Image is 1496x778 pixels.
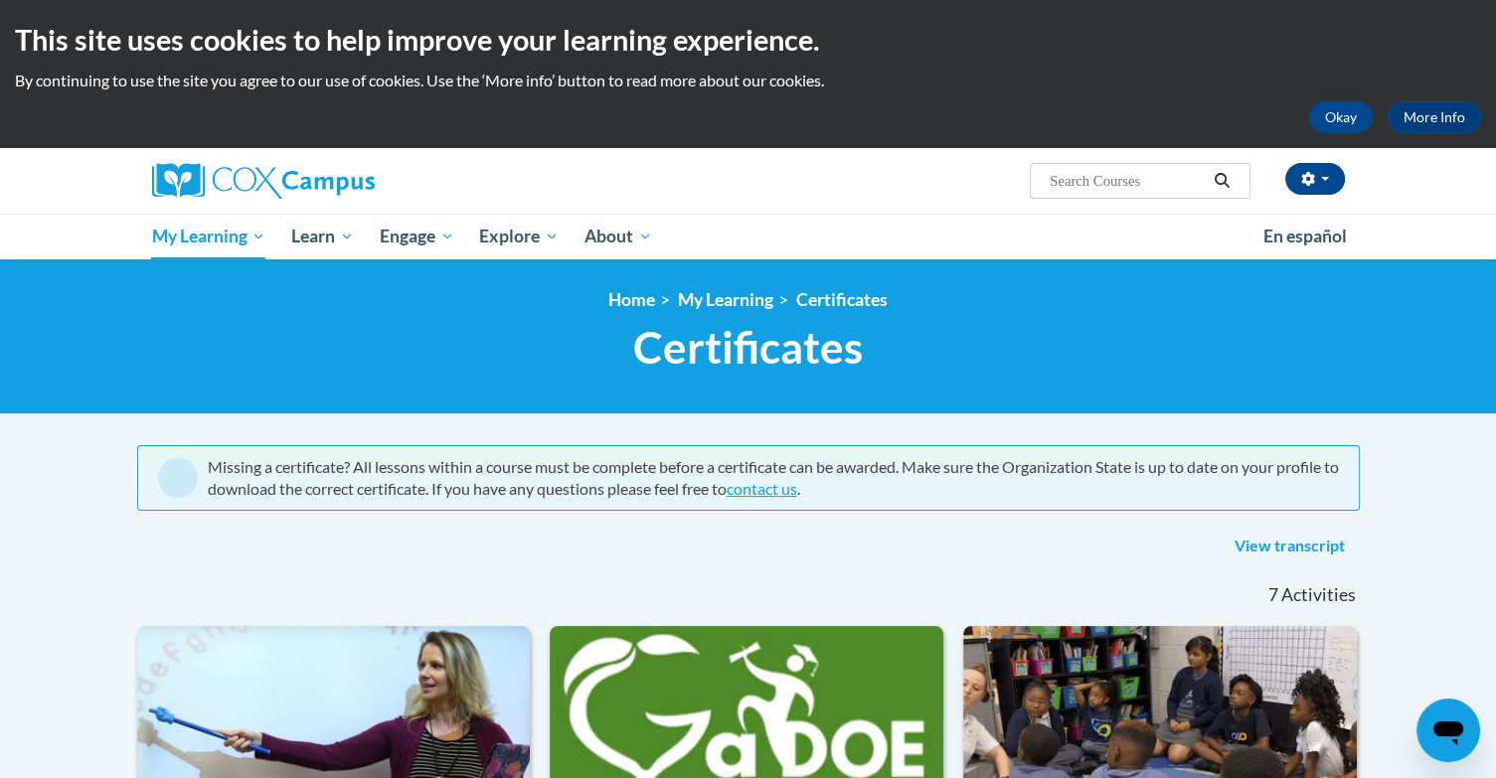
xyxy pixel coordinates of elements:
[380,225,454,248] span: Engage
[1250,216,1360,257] a: En español
[1267,584,1277,606] span: 7
[1285,163,1345,195] button: Account Settings
[727,479,797,498] a: contact us
[1309,101,1373,133] button: Okay
[278,214,367,259] a: Learn
[1416,699,1480,762] iframe: Button to launch messaging window
[1207,169,1237,193] button: Search
[15,70,1481,91] p: By continuing to use the site you agree to our use of cookies. Use the ‘More info’ button to read...
[208,456,1339,500] div: Missing a certificate? All lessons within a course must be complete before a certificate can be a...
[367,214,467,259] a: Engage
[152,163,530,199] a: Cox Campus
[1388,101,1481,133] a: More Info
[479,225,559,248] span: Explore
[796,289,888,310] a: Certificates
[572,214,665,259] a: About
[633,321,863,374] span: Certificates
[1263,226,1347,246] span: En español
[1281,584,1356,606] span: Activities
[122,214,1375,259] div: Main menu
[608,289,655,310] a: Home
[678,289,773,310] a: My Learning
[466,214,572,259] a: Explore
[151,225,265,248] span: My Learning
[291,225,354,248] span: Learn
[152,163,375,199] img: Cox Campus
[1048,169,1207,193] input: Search Courses
[15,20,1481,60] h2: This site uses cookies to help improve your learning experience.
[584,225,652,248] span: About
[139,214,279,259] a: My Learning
[1220,531,1360,562] a: View transcript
